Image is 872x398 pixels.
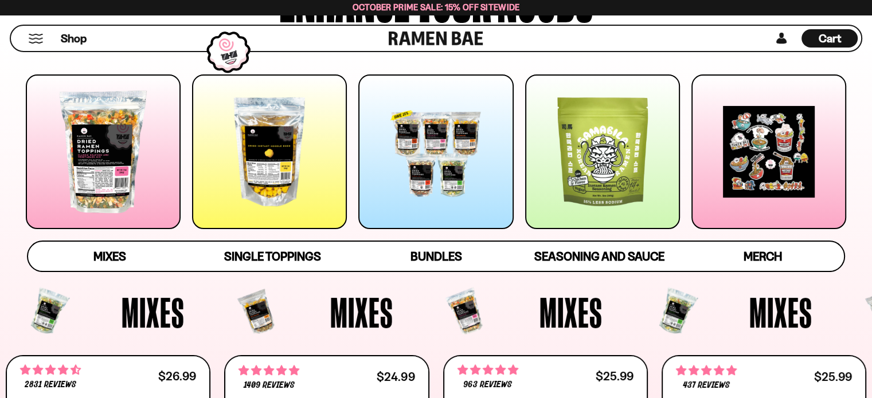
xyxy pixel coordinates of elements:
[749,291,812,333] span: Mixes
[676,363,737,378] span: 4.76 stars
[539,291,603,333] span: Mixes
[238,363,299,378] span: 4.76 stars
[28,242,191,271] a: Mixes
[61,29,87,48] a: Shop
[244,381,295,390] span: 1409 reviews
[25,380,76,389] span: 2831 reviews
[463,380,511,389] span: 963 reviews
[819,31,841,45] span: Cart
[518,242,681,271] a: Seasoning and Sauce
[93,249,126,263] span: Mixes
[191,242,354,271] a: Single Toppings
[122,291,185,333] span: Mixes
[354,242,518,271] a: Bundles
[534,249,664,263] span: Seasoning and Sauce
[377,371,415,382] div: $24.99
[61,31,87,46] span: Shop
[224,249,321,263] span: Single Toppings
[457,362,518,377] span: 4.75 stars
[596,371,634,381] div: $25.99
[353,2,520,13] span: October Prime Sale: 15% off Sitewide
[158,371,196,381] div: $26.99
[681,242,844,271] a: Merch
[801,26,858,51] div: Cart
[330,291,393,333] span: Mixes
[743,249,781,263] span: Merch
[683,381,730,390] span: 437 reviews
[410,249,462,263] span: Bundles
[814,371,852,382] div: $25.99
[28,34,44,44] button: Mobile Menu Trigger
[20,362,81,377] span: 4.68 stars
